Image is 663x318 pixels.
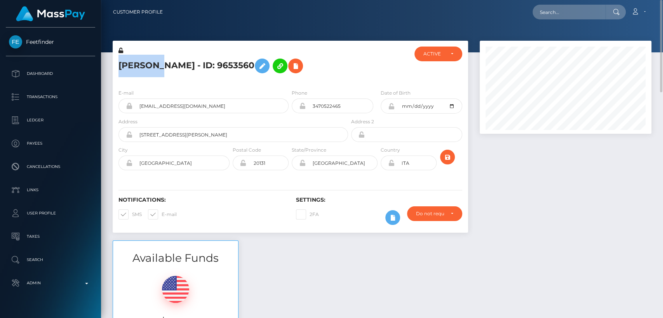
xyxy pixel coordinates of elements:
[6,250,95,270] a: Search
[6,38,95,45] span: Feetfinder
[118,118,137,125] label: Address
[9,277,92,289] p: Admin
[9,114,92,126] p: Ledger
[9,184,92,196] p: Links
[6,227,95,246] a: Taxes
[118,209,142,219] label: SMS
[118,147,128,154] label: City
[292,147,326,154] label: State/Province
[6,134,95,153] a: Payees
[9,91,92,103] p: Transactions
[148,209,177,219] label: E-mail
[233,147,261,154] label: Postal Code
[118,55,344,77] h5: [PERSON_NAME] - ID: 9653560
[9,254,92,266] p: Search
[16,6,85,21] img: MassPay Logo
[9,35,22,48] img: Feetfinder
[6,64,95,83] a: Dashboard
[9,231,92,242] p: Taxes
[414,47,462,61] button: ACTIVE
[162,276,189,303] img: USD.png
[6,204,95,223] a: User Profile
[423,51,444,57] div: ACTIVE
[351,118,374,125] label: Address 2
[9,138,92,149] p: Payees
[532,5,606,19] input: Search...
[407,206,462,221] button: Do not require
[9,207,92,219] p: User Profile
[296,209,319,219] label: 2FA
[113,4,163,20] a: Customer Profile
[6,180,95,200] a: Links
[292,90,307,97] label: Phone
[118,197,284,203] h6: Notifications:
[381,147,400,154] label: Country
[118,90,134,97] label: E-mail
[381,90,411,97] label: Date of Birth
[9,161,92,173] p: Cancellations
[6,273,95,293] a: Admin
[416,211,444,217] div: Do not require
[9,68,92,79] p: Dashboard
[113,251,238,266] h3: Available Funds
[6,87,95,107] a: Transactions
[6,157,95,176] a: Cancellations
[296,197,462,203] h6: Settings:
[6,111,95,130] a: Ledger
